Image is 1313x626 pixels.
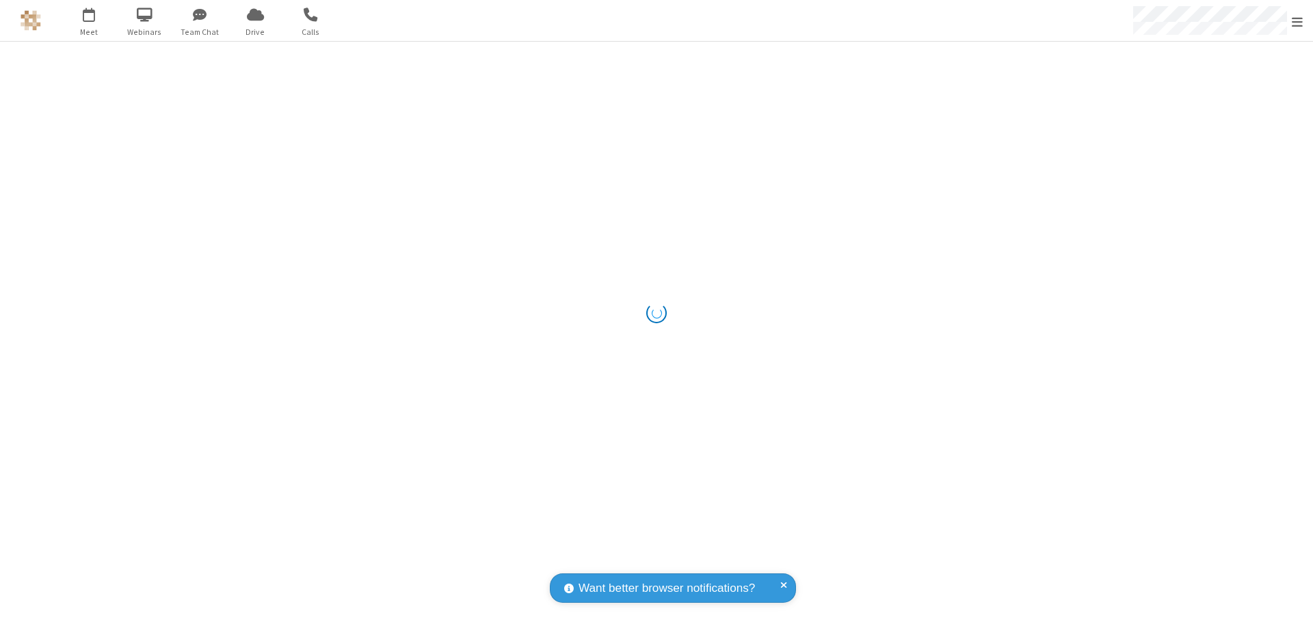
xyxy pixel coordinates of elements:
[230,26,281,38] span: Drive
[119,26,170,38] span: Webinars
[579,580,755,597] span: Want better browser notifications?
[285,26,336,38] span: Calls
[174,26,226,38] span: Team Chat
[64,26,115,38] span: Meet
[21,10,41,31] img: QA Selenium DO NOT DELETE OR CHANGE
